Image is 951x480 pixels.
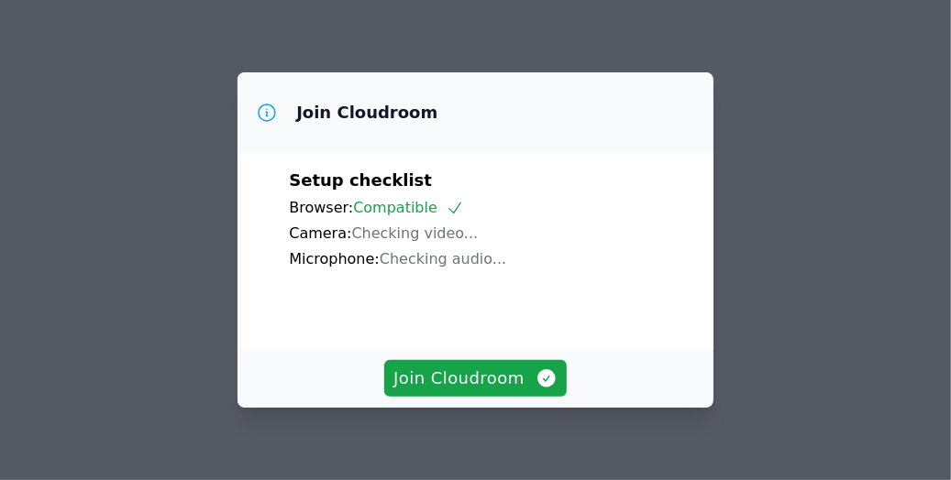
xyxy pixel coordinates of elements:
span: Camera: [289,224,351,242]
span: Setup checklist [289,170,432,190]
span: Checking audio... [380,250,506,267]
span: Checking video... [351,224,478,242]
span: Join Cloudroom [393,365,558,391]
h3: Join Cloudroom [296,102,437,124]
button: Join Cloudroom [384,360,567,397]
span: Microphone: [289,250,380,267]
span: Compatible [353,199,464,216]
span: Browser: [289,199,353,216]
